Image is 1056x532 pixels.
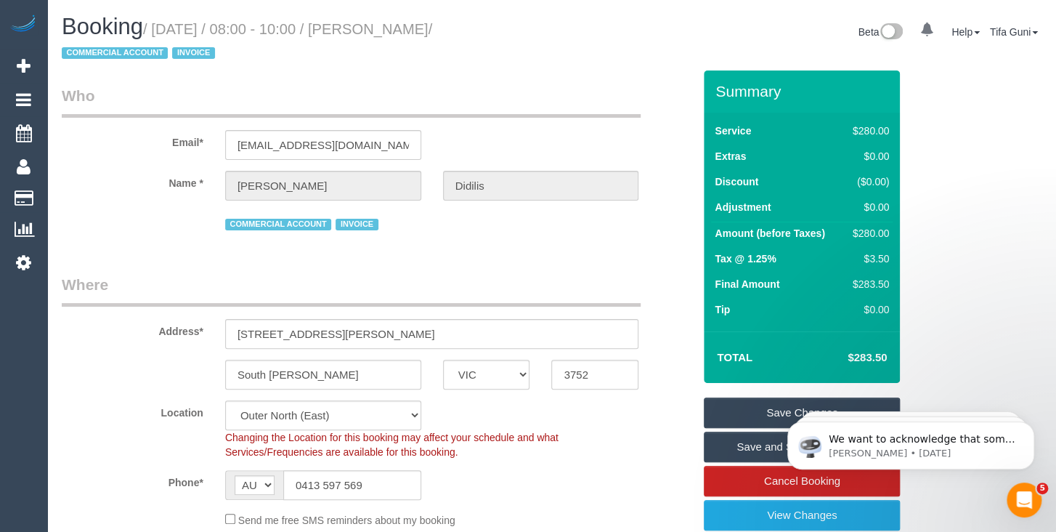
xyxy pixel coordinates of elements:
[225,171,421,201] input: First Name*
[704,398,900,428] a: Save Changes
[847,277,889,291] div: $283.50
[9,15,38,35] img: Automaid Logo
[847,251,889,266] div: $3.50
[225,219,331,230] span: COMMERCIAL ACCOUNT
[704,466,900,496] a: Cancel Booking
[847,226,889,241] div: $280.00
[1007,483,1041,517] iframe: Intercom live chat
[51,130,214,150] label: Email*
[551,360,638,390] input: Post Code*
[804,352,887,364] h4: $283.50
[715,83,893,100] h3: Summary
[1036,483,1048,494] span: 5
[51,470,214,490] label: Phone*
[715,124,751,138] label: Service
[63,42,250,241] span: We want to acknowledge that some users may be experiencing lag or slower performance in our softw...
[765,391,1056,493] iframe: Intercom notifications message
[847,200,889,214] div: $0.00
[225,432,559,458] span: Changing the Location for this booking may affect your schedule and what Services/Frequencies are...
[172,47,214,59] span: INVOICE
[715,277,779,291] label: Final Amount
[51,171,214,190] label: Name *
[847,124,889,138] div: $280.00
[225,360,421,390] input: Suburb*
[717,351,752,363] strong: Total
[238,515,455,526] span: Send me free SMS reminders about my booking
[715,200,771,214] label: Adjustment
[879,23,903,42] img: New interface
[715,174,758,189] label: Discount
[51,319,214,339] label: Address*
[62,47,168,59] span: COMMERCIAL ACCOUNT
[62,21,432,62] small: / [DATE] / 08:00 - 10:00 / [PERSON_NAME]
[63,56,251,69] p: Message from Ellie, sent 1w ago
[990,26,1038,38] a: Tifa Guni
[704,500,900,531] a: View Changes
[62,274,641,307] legend: Where
[858,26,903,38] a: Beta
[715,302,730,317] label: Tip
[715,149,746,164] label: Extras
[704,432,900,462] a: Save and Send Message...
[62,85,641,118] legend: Who
[715,226,824,241] label: Amount (before Taxes)
[225,130,421,160] input: Email*
[62,14,143,39] span: Booking
[51,400,214,420] label: Location
[283,470,421,500] input: Phone*
[847,149,889,164] div: $0.00
[951,26,980,38] a: Help
[847,174,889,189] div: ($0.00)
[336,219,378,230] span: INVOICE
[715,251,776,266] label: Tax @ 1.25%
[443,171,639,201] input: Last Name*
[847,302,889,317] div: $0.00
